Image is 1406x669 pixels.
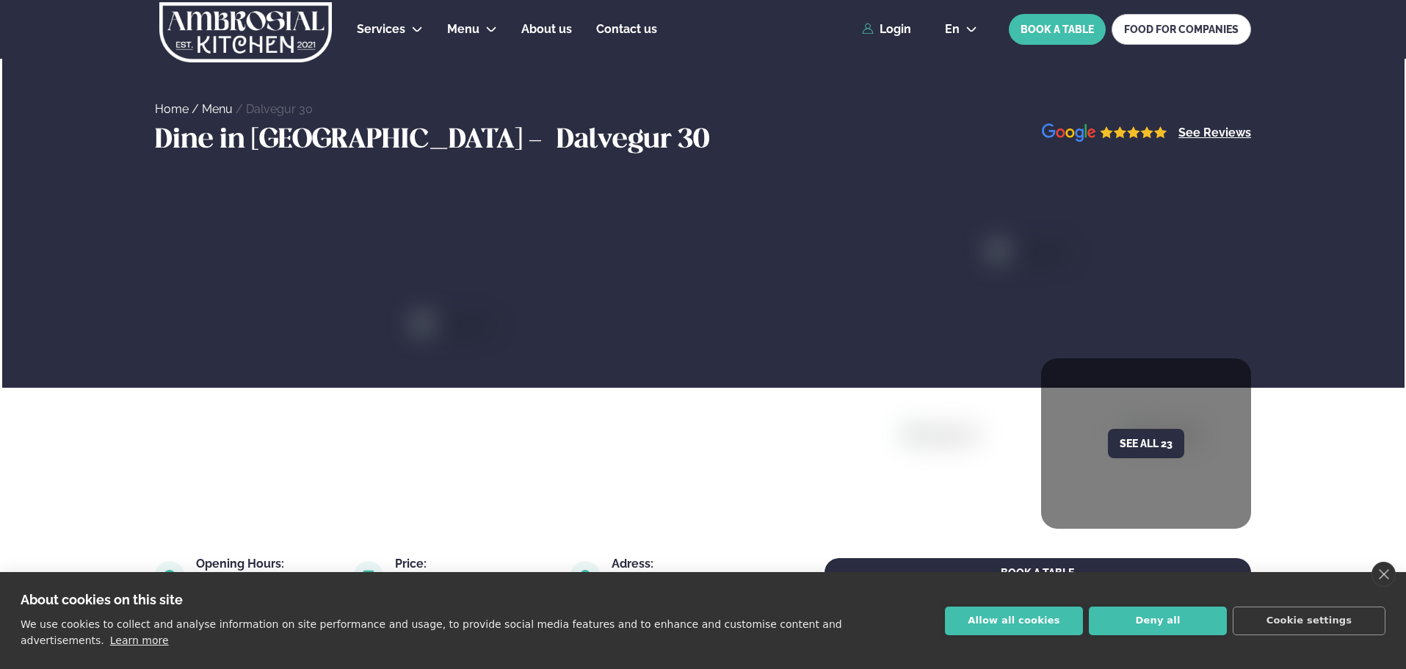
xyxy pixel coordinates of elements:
button: en [933,23,989,35]
span: / [236,102,246,116]
span: en [945,23,960,35]
a: close [1371,562,1396,587]
a: About us [521,21,572,38]
div: Adress: [612,558,751,570]
a: FOOD FOR COMPANIES [1112,14,1251,45]
button: Cookie settings [1233,607,1385,635]
a: Home [155,102,189,116]
span: About us [521,22,572,36]
a: Menu [202,102,233,116]
a: See Reviews [1178,127,1251,139]
div: Price: [395,558,552,570]
strong: About cookies on this site [21,592,183,607]
button: BOOK A TABLE [825,558,1251,587]
a: Menu [447,21,479,38]
p: We use cookies to collect and analyse information on site performance and usage, to provide socia... [21,618,842,646]
button: Allow all cookies [945,607,1083,635]
h3: Dine in [GEOGRAPHIC_DATA] - [155,123,549,159]
a: Login [862,23,911,36]
h3: Dalvegur 30 [557,123,709,159]
a: Dalvegur 30 [246,102,313,116]
img: image alt [570,561,600,590]
a: Learn more [110,634,169,646]
span: Contact us [596,22,657,36]
span: Services [357,22,405,36]
img: logo [158,2,333,62]
button: Deny all [1089,607,1227,635]
span: Menu [447,22,479,36]
button: See all 23 [1108,429,1184,458]
a: Contact us [596,21,657,38]
img: image alt [1042,123,1167,143]
img: image alt [155,561,184,590]
img: image alt [904,426,1156,630]
img: image alt [354,561,383,590]
a: Services [357,21,405,38]
span: / [192,102,202,116]
div: Opening Hours: [196,558,336,570]
button: BOOK A TABLE [1009,14,1106,45]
